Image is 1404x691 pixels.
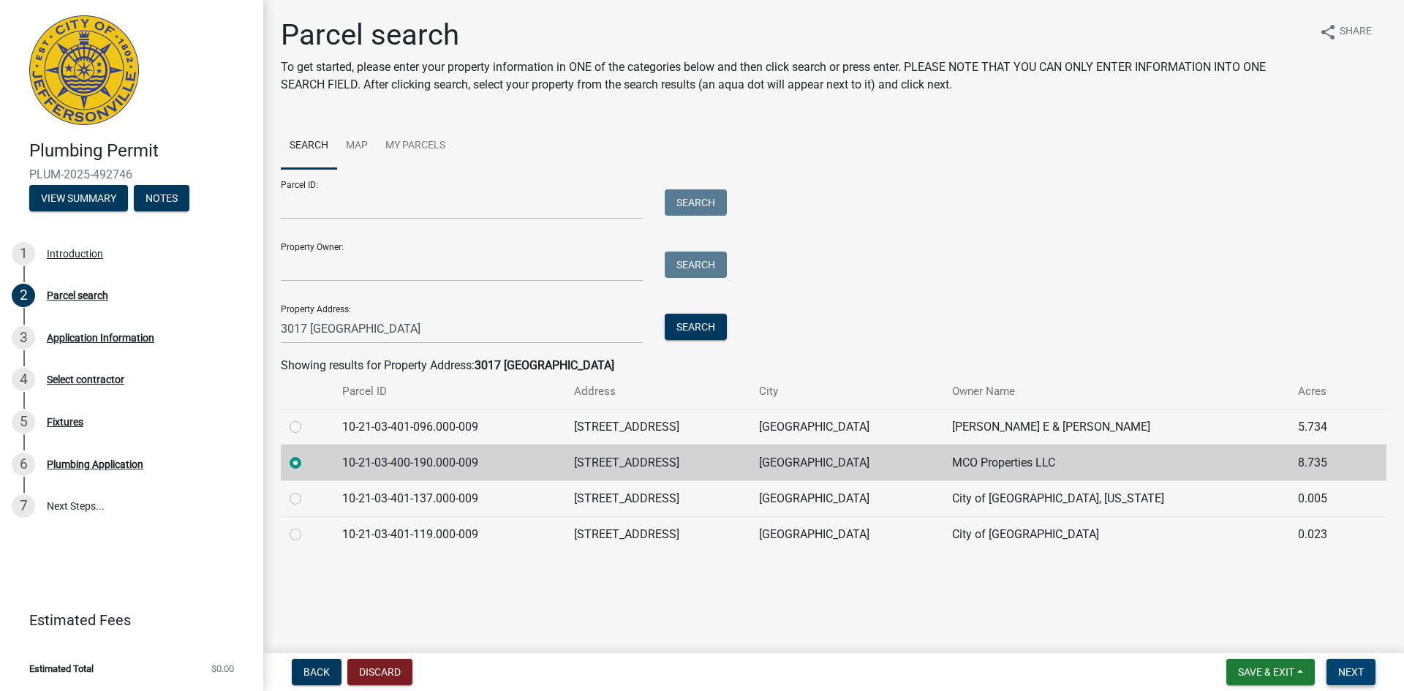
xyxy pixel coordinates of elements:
td: [GEOGRAPHIC_DATA] [750,445,943,480]
td: 5.734 [1289,409,1359,445]
td: [GEOGRAPHIC_DATA] [750,409,943,445]
wm-modal-confirm: Notes [134,193,189,205]
button: shareShare [1307,18,1384,46]
div: Fixtures [47,417,83,427]
span: Estimated Total [29,664,94,673]
div: 7 [12,494,35,518]
button: Search [665,252,727,278]
td: [STREET_ADDRESS] [565,445,750,480]
button: Search [665,314,727,340]
button: Back [292,659,341,685]
a: Search [281,123,337,170]
td: 10-21-03-401-096.000-009 [333,409,565,445]
div: 1 [12,242,35,265]
td: City of [GEOGRAPHIC_DATA] [943,516,1289,552]
button: Save & Exit [1226,659,1315,685]
h4: Plumbing Permit [29,140,252,162]
td: 8.735 [1289,445,1359,480]
p: To get started, please enter your property information in ONE of the categories below and then cl... [281,58,1307,94]
a: Map [337,123,377,170]
div: 2 [12,284,35,307]
div: Showing results for Property Address: [281,357,1386,374]
div: 5 [12,410,35,434]
td: [STREET_ADDRESS] [565,516,750,552]
span: Share [1340,23,1372,41]
td: [GEOGRAPHIC_DATA] [750,516,943,552]
img: City of Jeffersonville, Indiana [29,15,139,125]
button: Search [665,189,727,216]
th: Address [565,374,750,409]
div: Plumbing Application [47,459,143,469]
td: [STREET_ADDRESS] [565,409,750,445]
div: Application Information [47,333,154,343]
td: [GEOGRAPHIC_DATA] [750,480,943,516]
span: PLUM-2025-492746 [29,167,234,181]
button: Notes [134,185,189,211]
button: View Summary [29,185,128,211]
div: Parcel search [47,290,108,301]
div: 4 [12,368,35,391]
td: 10-21-03-401-137.000-009 [333,480,565,516]
a: Estimated Fees [12,605,240,635]
td: [STREET_ADDRESS] [565,480,750,516]
span: Next [1338,666,1364,678]
td: 0.023 [1289,516,1359,552]
button: Discard [347,659,412,685]
td: 10-21-03-401-119.000-009 [333,516,565,552]
span: Save & Exit [1238,666,1294,678]
div: 3 [12,326,35,350]
td: 0.005 [1289,480,1359,516]
th: Acres [1289,374,1359,409]
th: Parcel ID [333,374,565,409]
span: Back [303,666,330,678]
button: Next [1326,659,1375,685]
td: City of [GEOGRAPHIC_DATA], [US_STATE] [943,480,1289,516]
div: 6 [12,453,35,476]
h1: Parcel search [281,18,1307,53]
div: Introduction [47,249,103,259]
span: $0.00 [211,664,234,673]
th: City [750,374,943,409]
strong: 3017 [GEOGRAPHIC_DATA] [475,358,614,372]
td: 10-21-03-400-190.000-009 [333,445,565,480]
td: [PERSON_NAME] E & [PERSON_NAME] [943,409,1289,445]
th: Owner Name [943,374,1289,409]
td: MCO Properties LLC [943,445,1289,480]
div: Select contractor [47,374,124,385]
a: My Parcels [377,123,454,170]
wm-modal-confirm: Summary [29,193,128,205]
i: share [1319,23,1337,41]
